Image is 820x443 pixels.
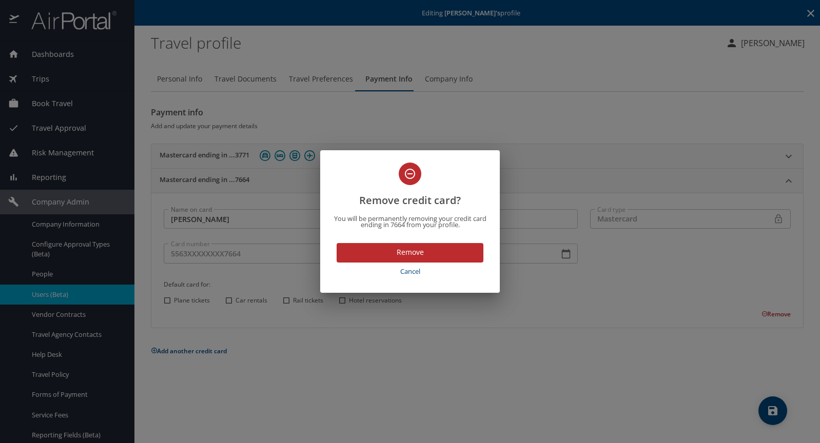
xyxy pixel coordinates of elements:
[333,163,487,209] h2: Remove credit card?
[341,266,479,277] span: Cancel
[337,263,483,280] button: Cancel
[333,215,487,229] p: You will be permanently removing your credit card ending in 7664 from your profile.
[337,243,483,263] button: Remove
[345,246,475,259] span: Remove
